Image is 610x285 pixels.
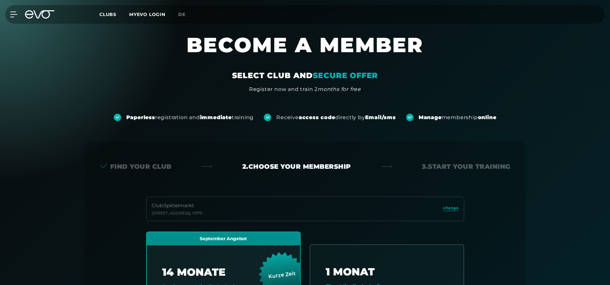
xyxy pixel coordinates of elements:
div: Register now and train 2 [249,85,361,93]
a: change [443,205,458,213]
a: Clubs [99,11,129,17]
span: de [178,12,186,17]
h1: BECOME A MEMBER [113,32,497,70]
em: months for free [318,86,361,92]
div: [STREET_ADDRESS] , 10179 [152,211,202,216]
strong: access code [299,114,335,120]
strong: Paperless [126,114,155,120]
strong: immediate [200,114,232,120]
strong: Email/sms [365,114,396,120]
em: SECURE OFFER [313,71,378,80]
a: MYEVO LOGIN [129,12,165,17]
div: 3. Start your Training [422,162,510,171]
strong: Manage [419,114,442,120]
div: SELECT CLUB AND [232,70,378,81]
div: 2. Choose your membership [242,162,351,171]
div: Find your club [100,162,171,171]
span: Clubs [99,12,116,17]
div: Receive directly by [276,114,396,121]
div: membership [419,114,497,121]
div: registration and training [126,114,254,121]
strong: online [478,114,497,120]
span: change [443,205,458,211]
div: Club : Spittelmarkt [152,202,202,209]
a: de [178,11,193,18]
